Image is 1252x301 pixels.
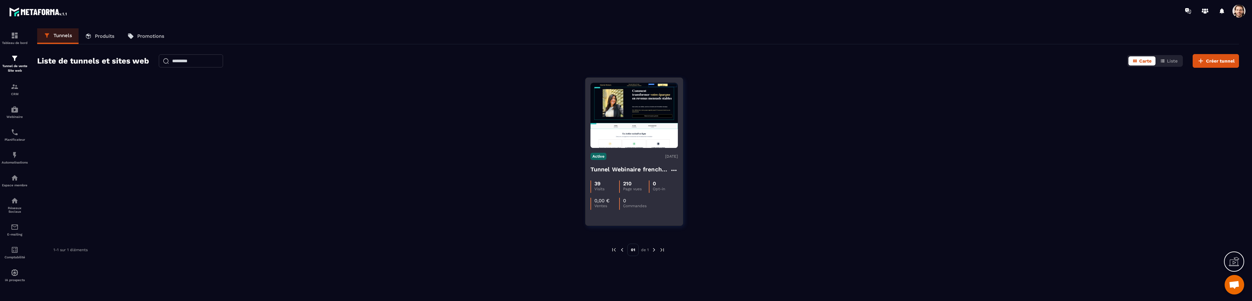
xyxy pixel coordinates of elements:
[1206,58,1235,64] span: Créer tunnel
[1139,58,1152,64] span: Carte
[665,154,678,159] p: [DATE]
[2,233,28,236] p: E-mailing
[11,83,19,91] img: formation
[594,180,601,187] p: 39
[137,33,164,39] p: Promotions
[53,33,72,38] p: Tunnels
[594,198,610,204] p: 0,00 €
[11,269,19,277] img: automations
[594,204,619,208] p: Ventes
[37,54,149,67] h2: Liste de tunnels et sites web
[9,6,68,18] img: logo
[659,247,665,253] img: next
[594,187,619,191] p: Visits
[37,28,79,44] a: Tunnels
[2,192,28,218] a: social-networksocial-networkRéseaux Sociaux
[623,180,632,187] p: 210
[623,198,626,204] p: 0
[651,247,657,253] img: next
[11,54,19,62] img: formation
[623,204,648,208] p: Commandes
[2,278,28,282] p: IA prospects
[11,174,19,182] img: automations
[121,28,171,44] a: Promotions
[2,169,28,192] a: automationsautomationsEspace membre
[653,180,656,187] p: 0
[1225,275,1244,294] a: Open chat
[623,187,649,191] p: Page vues
[641,247,649,252] p: de 1
[2,218,28,241] a: emailemailE-mailing
[11,32,19,39] img: formation
[95,33,114,39] p: Produits
[2,241,28,264] a: accountantaccountantComptabilité
[611,247,617,253] img: prev
[627,244,639,256] p: 01
[2,41,28,45] p: Tableau de bord
[2,183,28,187] p: Espace membre
[11,197,19,205] img: social-network
[2,78,28,101] a: formationformationCRM
[11,223,19,231] img: email
[2,255,28,259] p: Comptabilité
[2,161,28,164] p: Automatisations
[1193,54,1239,68] button: Créer tunnel
[2,27,28,50] a: formationformationTableau de bord
[11,128,19,136] img: scheduler
[2,206,28,213] p: Réseaux Sociaux
[2,115,28,119] p: Webinaire
[11,151,19,159] img: automations
[590,153,606,160] p: Active
[590,165,670,174] h4: Tunnel Webinaire frenchy partners
[619,247,625,253] img: prev
[1128,56,1155,65] button: Carte
[1156,56,1182,65] button: Liste
[2,64,28,73] p: Tunnel de vente Site web
[2,92,28,96] p: CRM
[653,187,678,191] p: Opt-in
[2,138,28,141] p: Planificateur
[11,246,19,254] img: accountant
[11,106,19,113] img: automations
[79,28,121,44] a: Produits
[1167,58,1178,64] span: Liste
[2,123,28,146] a: schedulerschedulerPlanificateur
[53,248,88,252] p: 1-1 sur 1 éléments
[2,146,28,169] a: automationsautomationsAutomatisations
[590,83,678,148] img: image
[2,50,28,78] a: formationformationTunnel de vente Site web
[2,101,28,123] a: automationsautomationsWebinaire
